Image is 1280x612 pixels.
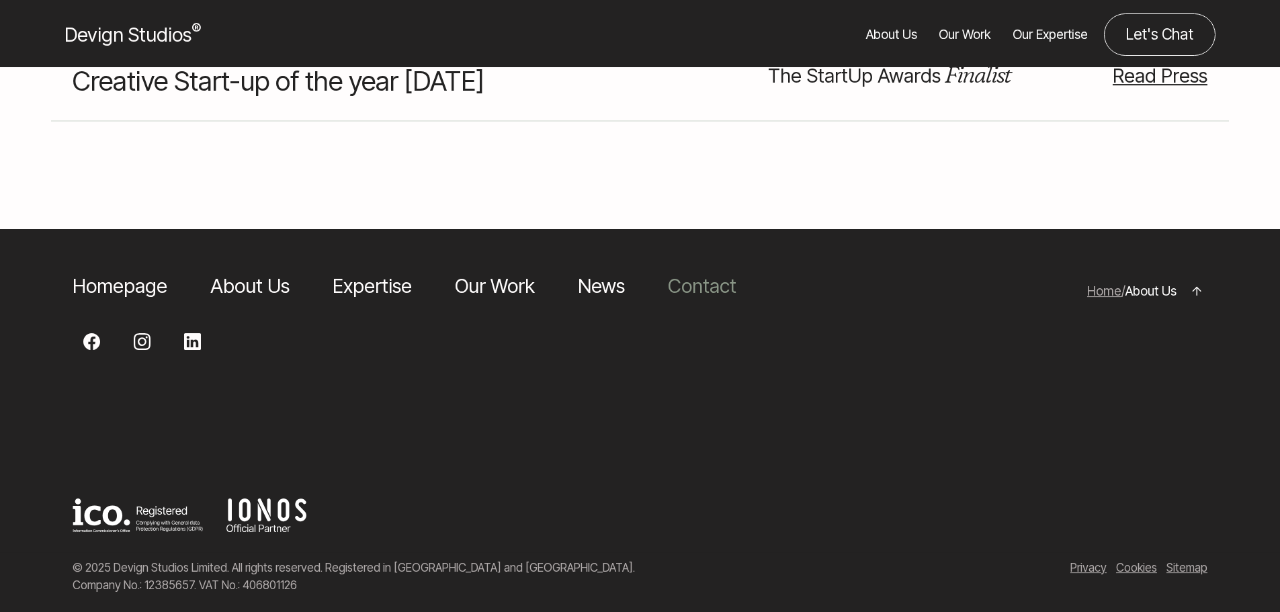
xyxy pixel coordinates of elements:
a: Contact us about your project [1104,13,1215,56]
span: Devign Studios [65,23,201,46]
a: Our Expertise [1013,13,1088,56]
a: Our Work [939,13,991,56]
sup: ® [191,20,201,38]
a: Devign Studios® Homepage [65,20,201,49]
a: About Us [866,13,917,56]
